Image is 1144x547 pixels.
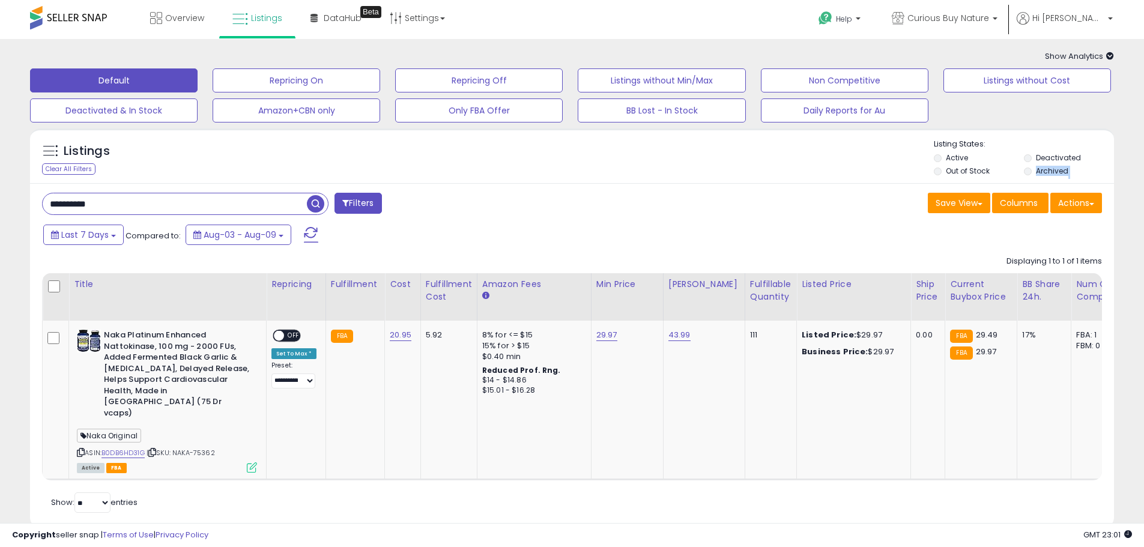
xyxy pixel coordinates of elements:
[761,68,928,92] button: Non Competitive
[77,330,101,352] img: 51G1TJwZIyL._SL40_.jpg
[596,329,617,341] a: 29.97
[802,278,906,291] div: Listed Price
[390,278,416,291] div: Cost
[1050,193,1102,213] button: Actions
[213,98,380,122] button: Amazon+CBN only
[1045,50,1114,62] span: Show Analytics
[51,497,138,508] span: Show: entries
[360,6,381,18] div: Tooltip anchor
[1083,529,1132,540] span: 2025-08-17 23:01 GMT
[934,139,1114,150] p: Listing States:
[836,14,852,24] span: Help
[1022,278,1066,303] div: BB Share 24h.
[104,330,250,422] b: Naka Platinum Enhanced Nattokinase, 100 mg - 2000 FUs, Added Fermented Black Garlic & [MEDICAL_DA...
[750,330,787,340] div: 111
[334,193,381,214] button: Filters
[907,12,989,24] span: Curious Buy Nature
[802,329,856,340] b: Listed Price:
[1036,153,1081,163] label: Deactivated
[1032,12,1104,24] span: Hi [PERSON_NAME]
[750,278,791,303] div: Fulfillable Quantity
[395,68,563,92] button: Repricing Off
[946,166,990,176] label: Out of Stock
[482,291,489,301] small: Amazon Fees.
[802,330,901,340] div: $29.97
[186,225,291,245] button: Aug-03 - Aug-09
[482,330,582,340] div: 8% for <= $15
[331,278,380,291] div: Fulfillment
[916,330,936,340] div: 0.00
[482,375,582,385] div: $14 - $14.86
[106,463,127,473] span: FBA
[578,68,745,92] button: Listings without Min/Max
[324,12,362,24] span: DataHub
[101,448,145,458] a: B0DB6HD31G
[74,278,261,291] div: Title
[976,329,998,340] span: 29.49
[1022,330,1062,340] div: 17%
[395,98,563,122] button: Only FBA Offer
[761,98,928,122] button: Daily Reports for Au
[1076,330,1116,340] div: FBA: 1
[992,193,1049,213] button: Columns
[103,529,154,540] a: Terms of Use
[928,193,990,213] button: Save View
[77,330,257,471] div: ASIN:
[30,68,198,92] button: Default
[946,153,968,163] label: Active
[204,229,276,241] span: Aug-03 - Aug-09
[668,278,740,291] div: [PERSON_NAME]
[271,348,316,359] div: Set To Max *
[1017,12,1113,39] a: Hi [PERSON_NAME]
[251,12,282,24] span: Listings
[61,229,109,241] span: Last 7 Days
[390,329,411,341] a: 20.95
[165,12,204,24] span: Overview
[1076,278,1120,303] div: Num of Comp.
[916,278,940,303] div: Ship Price
[42,163,95,175] div: Clear All Filters
[64,143,110,160] h5: Listings
[271,361,316,388] div: Preset:
[147,448,215,458] span: | SKU: NAKA-75362
[331,330,353,343] small: FBA
[77,429,141,443] span: Naka Original
[802,346,868,357] b: Business Price:
[12,529,56,540] strong: Copyright
[668,329,691,341] a: 43.99
[976,346,997,357] span: 29.97
[482,385,582,396] div: $15.01 - $16.28
[1036,166,1068,176] label: Archived
[426,278,472,303] div: Fulfillment Cost
[43,225,124,245] button: Last 7 Days
[950,278,1012,303] div: Current Buybox Price
[126,230,181,241] span: Compared to:
[818,11,833,26] i: Get Help
[77,463,104,473] span: All listings currently available for purchase on Amazon
[482,365,561,375] b: Reduced Prof. Rng.
[950,330,972,343] small: FBA
[426,330,468,340] div: 5.92
[802,346,901,357] div: $29.97
[943,68,1111,92] button: Listings without Cost
[213,68,380,92] button: Repricing On
[1076,340,1116,351] div: FBM: 0
[578,98,745,122] button: BB Lost - In Stock
[482,278,586,291] div: Amazon Fees
[12,530,208,541] div: seller snap | |
[1006,256,1102,267] div: Displaying 1 to 1 of 1 items
[156,529,208,540] a: Privacy Policy
[1000,197,1038,209] span: Columns
[596,278,658,291] div: Min Price
[482,351,582,362] div: $0.40 min
[950,346,972,360] small: FBA
[271,278,321,291] div: Repricing
[809,2,873,39] a: Help
[284,331,303,341] span: OFF
[30,98,198,122] button: Deactivated & In Stock
[482,340,582,351] div: 15% for > $15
